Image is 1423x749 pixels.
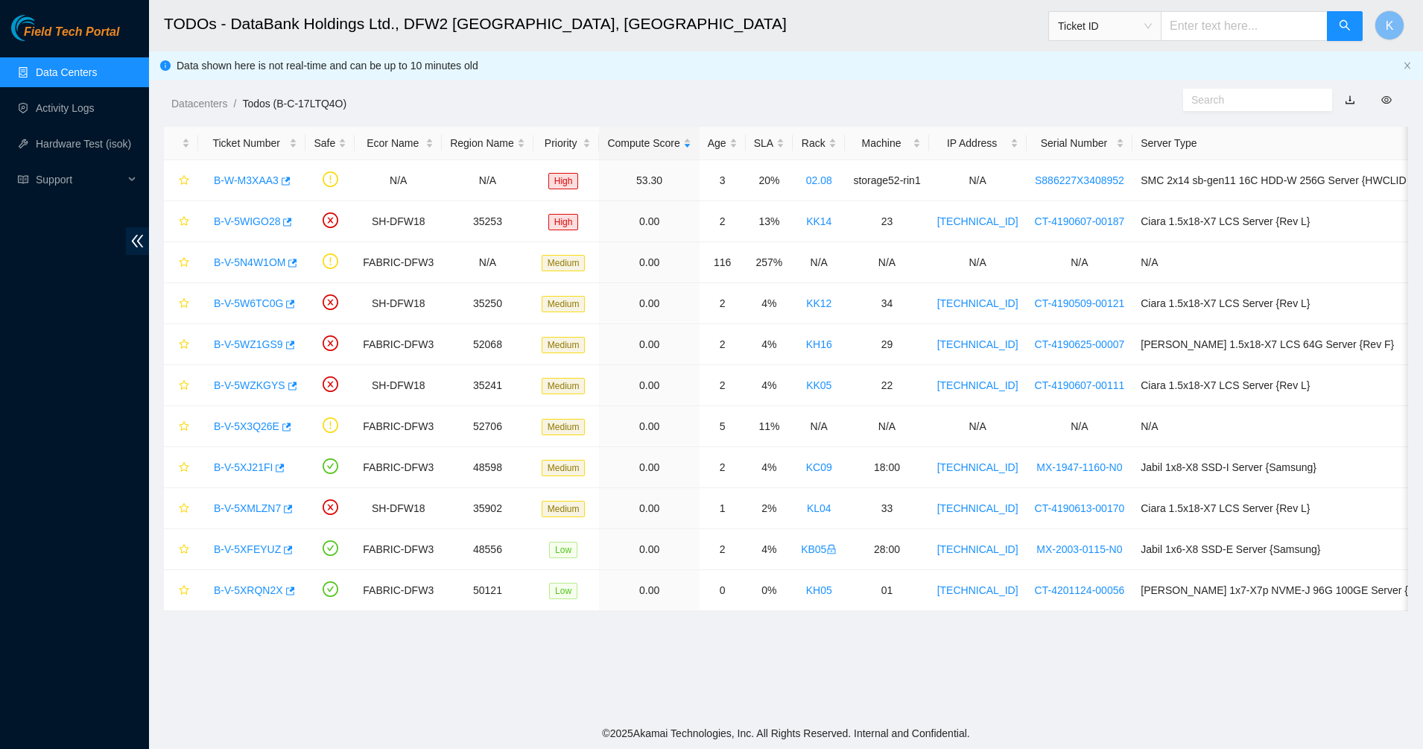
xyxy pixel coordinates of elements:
td: 35250 [442,283,533,324]
td: N/A [929,406,1027,447]
a: [TECHNICAL_ID] [937,543,1018,555]
a: Todos (B-C-17LTQ4O) [242,98,346,110]
td: 2 [700,283,746,324]
a: KH16 [806,338,832,350]
span: close-circle [323,294,338,310]
a: B-V-5XJ21FI [214,461,273,473]
td: 2 [700,324,746,365]
td: 4% [746,283,793,324]
span: read [18,174,28,185]
td: SH-DFW18 [355,365,442,406]
td: 2 [700,529,746,570]
span: High [548,173,579,189]
td: N/A [929,242,1027,283]
td: 11% [746,406,793,447]
span: High [548,214,579,230]
span: Low [549,583,577,599]
button: star [172,578,190,602]
td: 34 [845,283,928,324]
a: MX-2003-0115-N0 [1036,543,1122,555]
a: [TECHNICAL_ID] [937,584,1018,596]
span: Medium [542,296,586,312]
td: 50121 [442,570,533,611]
a: KK12 [806,297,831,309]
td: SH-DFW18 [355,488,442,529]
input: Search [1191,92,1312,108]
td: 52706 [442,406,533,447]
span: close-circle [323,212,338,228]
span: star [179,298,189,310]
td: N/A [845,242,928,283]
span: eye [1381,95,1392,105]
td: 0% [746,570,793,611]
td: 35902 [442,488,533,529]
td: N/A [1027,406,1133,447]
td: N/A [793,406,845,447]
a: KB05lock [801,543,837,555]
span: Support [36,165,124,195]
span: Medium [542,378,586,394]
td: 23 [845,201,928,242]
td: 0.00 [599,406,699,447]
td: 2 [700,365,746,406]
td: 0.00 [599,283,699,324]
td: FABRIC-DFW3 [355,447,442,488]
button: star [172,414,190,438]
td: 0.00 [599,447,699,488]
a: B-V-5WIGO28 [214,215,280,227]
button: star [172,496,190,520]
td: 0.00 [599,488,699,529]
td: 0.00 [599,529,699,570]
span: Low [549,542,577,558]
span: star [179,462,189,474]
span: Medium [542,460,586,476]
a: KH05 [806,584,832,596]
a: [TECHNICAL_ID] [937,338,1018,350]
span: star [179,544,189,556]
td: 35253 [442,201,533,242]
span: check-circle [323,458,338,474]
td: SH-DFW18 [355,283,442,324]
span: star [179,503,189,515]
a: Data Centers [36,66,97,78]
td: FABRIC-DFW3 [355,242,442,283]
td: 0.00 [599,201,699,242]
td: 13% [746,201,793,242]
a: KC09 [806,461,832,473]
td: FABRIC-DFW3 [355,570,442,611]
a: KK14 [806,215,831,227]
td: storage52-rin1 [845,160,928,201]
span: Medium [542,255,586,271]
a: [TECHNICAL_ID] [937,215,1018,227]
a: CT-4190607-00111 [1035,379,1125,391]
span: check-circle [323,581,338,597]
td: FABRIC-DFW3 [355,406,442,447]
span: star [179,175,189,187]
span: Medium [542,501,586,517]
span: Ticket ID [1058,15,1152,37]
a: B-W-M3XAA3 [214,174,279,186]
td: 33 [845,488,928,529]
a: KK05 [806,379,831,391]
button: star [172,455,190,479]
a: B-V-5XRQN2X [214,584,283,596]
td: N/A [442,160,533,201]
span: star [179,339,189,351]
td: 3 [700,160,746,201]
td: N/A [845,406,928,447]
span: exclamation-circle [323,171,338,187]
button: star [172,250,190,274]
td: 4% [746,365,793,406]
td: 257% [746,242,793,283]
td: SH-DFW18 [355,201,442,242]
span: star [179,585,189,597]
a: Hardware Test (isok) [36,138,131,150]
td: 29 [845,324,928,365]
button: star [172,373,190,397]
button: star [172,537,190,561]
span: Field Tech Portal [24,25,119,39]
td: N/A [442,242,533,283]
td: N/A [793,242,845,283]
a: B-V-5XMLZN7 [214,502,281,514]
span: star [179,257,189,269]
